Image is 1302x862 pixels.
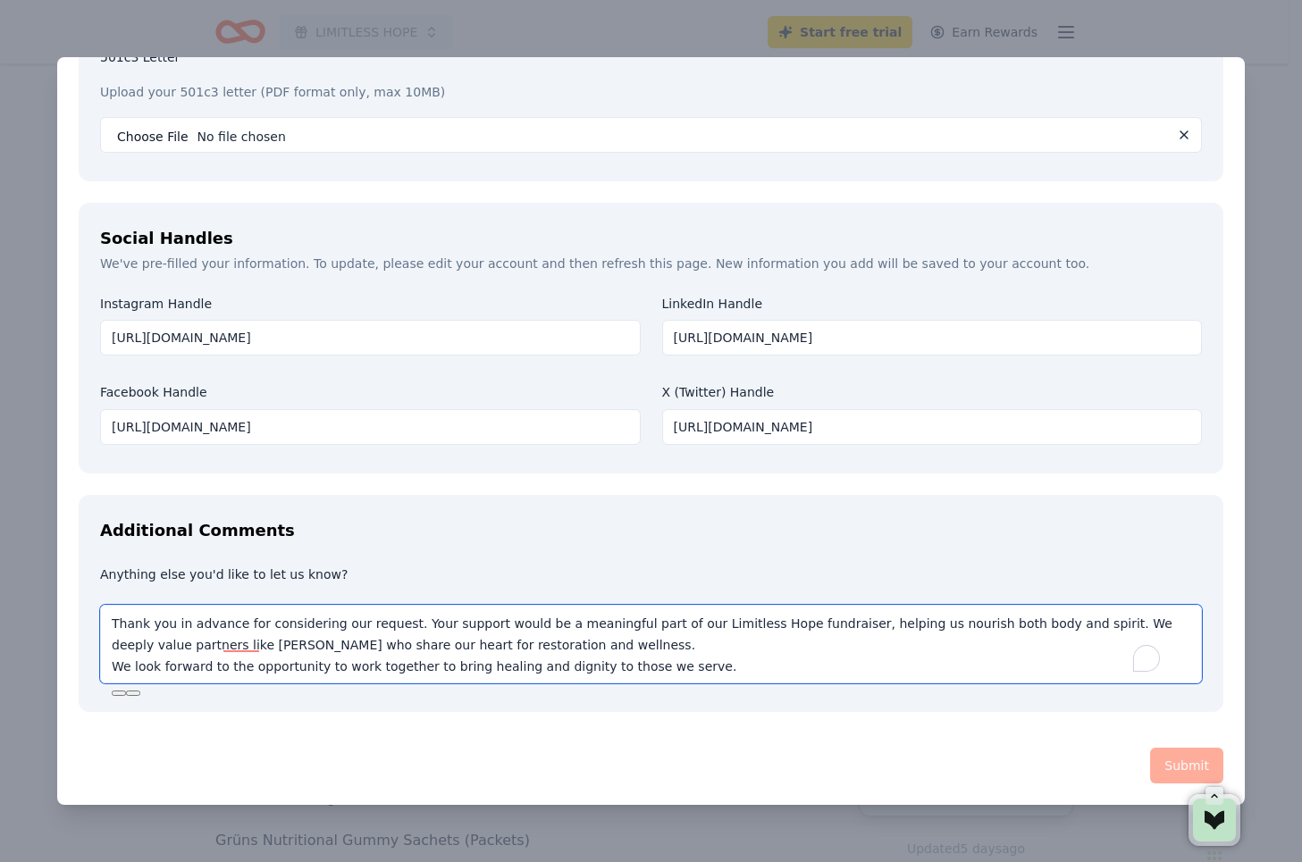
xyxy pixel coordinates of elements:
[428,256,538,271] a: edit your account
[100,296,641,314] label: Instagram Handle
[100,224,1202,253] div: Social Handles
[100,49,1202,67] label: 501c3 Letter
[662,384,1203,402] label: X (Twitter) Handle
[100,516,1202,545] div: Additional Comments
[100,566,1202,584] label: Anything else you'd like to let us know?
[662,296,1203,314] label: LinkedIn Handle
[100,253,1202,274] div: We've pre-filled your information. To update, please and then refresh this page. New information ...
[100,605,1202,683] textarea: To enrich screen reader interactions, please activate Accessibility in Grammarly extension settings
[100,81,1202,103] p: Upload your 501c3 letter (PDF format only, max 10MB)
[100,384,641,402] label: Facebook Handle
